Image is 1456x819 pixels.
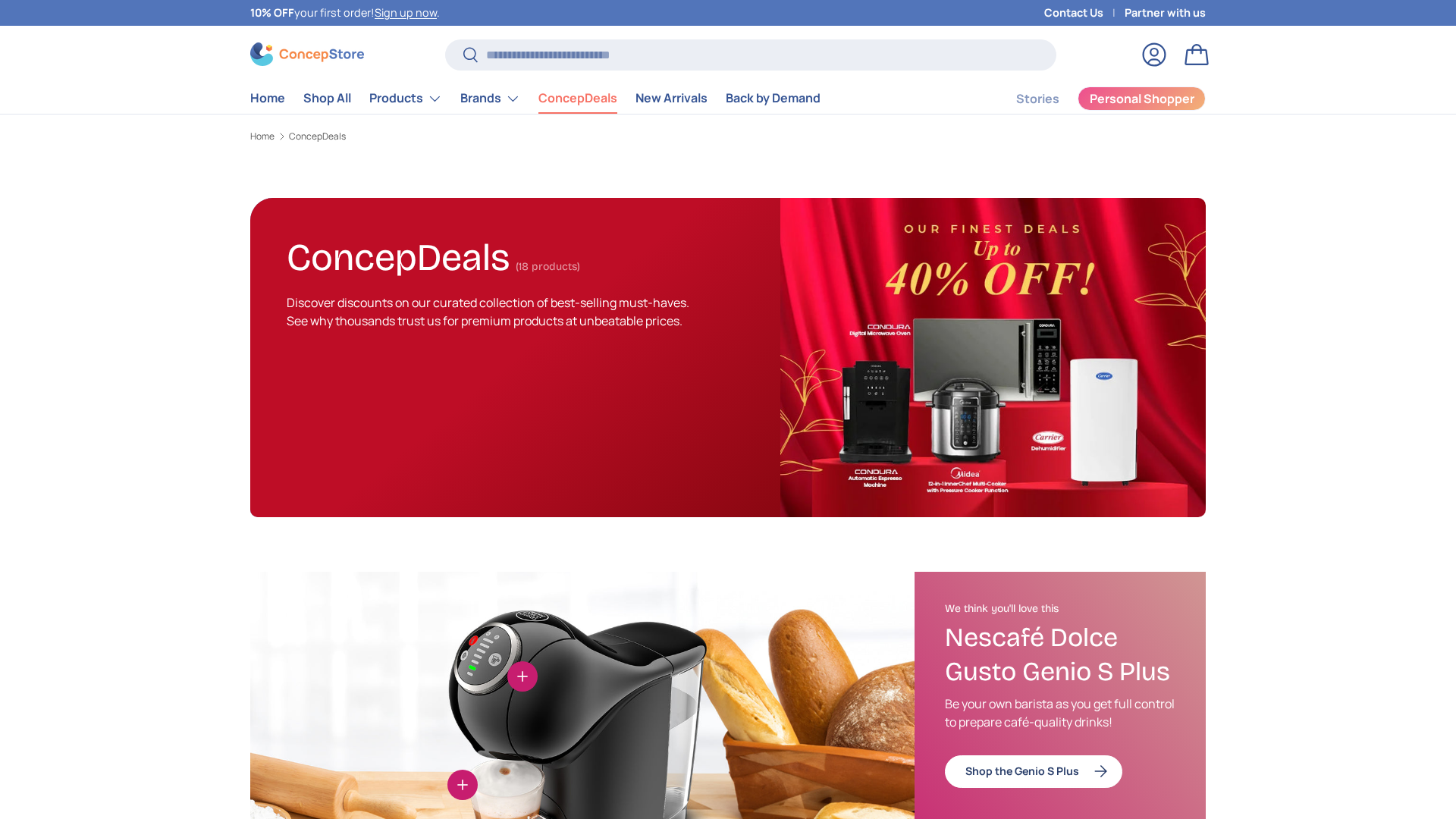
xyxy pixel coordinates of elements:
a: New Arrivals [635,83,708,113]
img: ConcepStore [250,42,364,66]
a: Home [250,83,285,113]
a: Stories [1016,84,1059,114]
h1: ConcepDeals [287,229,510,280]
h2: We think you'll love this [945,602,1175,616]
a: Shop All [303,83,351,113]
h3: Nescafé Dolce Gusto Genio S Plus [945,621,1175,689]
strong: 10% OFF [250,5,294,20]
img: ConcepDeals [780,198,1206,517]
a: Brands [460,83,520,114]
a: ConcepDeals [538,83,617,113]
a: Back by Demand [726,83,821,113]
summary: Brands [451,83,529,114]
a: Contact Us [1044,5,1125,21]
span: Discover discounts on our curated collection of best-selling must-haves. See why thousands trust ... [287,294,689,329]
nav: Breadcrumbs [250,130,1206,143]
a: Partner with us [1125,5,1206,21]
nav: Secondary [980,83,1206,114]
summary: Products [360,83,451,114]
span: Personal Shopper [1090,93,1194,105]
a: Products [369,83,442,114]
a: Home [250,132,275,141]
p: Be your own barista as you get full control to prepare café-quality drinks! [945,695,1175,731]
a: Personal Shopper [1078,86,1206,111]
span: (18 products) [516,260,580,273]
p: your first order! . [250,5,440,21]
a: Shop the Genio S Plus [945,755,1122,788]
nav: Primary [250,83,821,114]
a: Sign up now [375,5,437,20]
a: ConcepDeals [289,132,346,141]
